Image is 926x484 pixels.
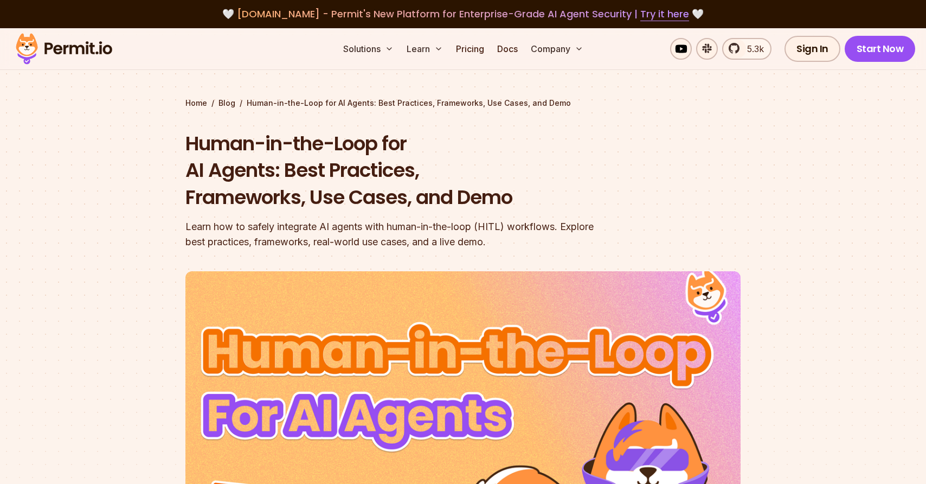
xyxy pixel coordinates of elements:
[185,98,207,109] a: Home
[784,36,840,62] a: Sign In
[26,7,900,22] div: 🤍 🤍
[452,38,488,60] a: Pricing
[845,36,916,62] a: Start Now
[11,30,117,67] img: Permit logo
[185,98,741,109] div: / /
[218,98,235,109] a: Blog
[640,7,689,21] a: Try it here
[722,38,771,60] a: 5.3k
[493,38,522,60] a: Docs
[185,130,602,211] h1: Human-in-the-Loop for AI Agents: Best Practices, Frameworks, Use Cases, and Demo
[402,38,447,60] button: Learn
[741,42,764,55] span: 5.3k
[237,7,689,21] span: [DOMAIN_NAME] - Permit's New Platform for Enterprise-Grade AI Agent Security |
[185,219,602,250] div: Learn how to safely integrate AI agents with human-in-the-loop (HITL) workflows. Explore best pra...
[526,38,588,60] button: Company
[339,38,398,60] button: Solutions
